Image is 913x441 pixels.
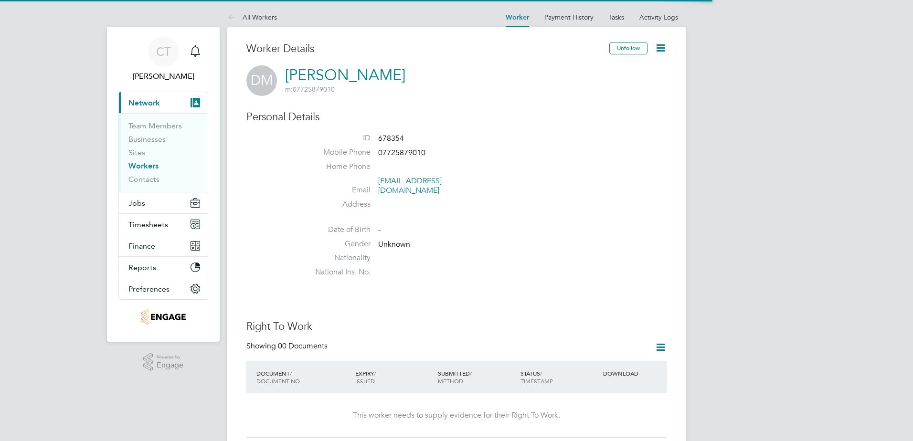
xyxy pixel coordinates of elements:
span: Reports [128,263,156,272]
span: m: [285,85,293,94]
a: Payment History [544,13,594,21]
a: Workers [128,161,159,170]
span: / [290,369,292,377]
span: - [378,225,381,235]
a: Contacts [128,175,159,184]
span: 678354 [378,134,404,143]
span: ISSUED [355,377,375,385]
span: METHOD [438,377,463,385]
h3: Personal Details [246,110,667,124]
h3: Worker Details [246,42,609,56]
span: Unknown [378,240,410,249]
button: Jobs [119,192,208,213]
label: Mobile Phone [304,147,371,157]
span: Engage [157,361,183,369]
div: Showing [246,341,329,351]
button: Reports [119,257,208,278]
a: Go to home page [118,309,208,325]
label: Home Phone [304,162,371,172]
h3: Right To Work [246,320,667,334]
div: SUBMITTED [435,365,518,389]
span: CT [156,45,171,58]
span: Network [128,98,160,107]
a: CT[PERSON_NAME] [118,36,208,82]
label: Address [304,199,371,210]
span: Preferences [128,284,170,294]
a: Worker [506,13,529,21]
button: Network [119,92,208,113]
span: Finance [128,241,155,251]
button: Preferences [119,278,208,299]
div: DOCUMENT [254,365,353,389]
button: Unfollow [609,42,648,54]
a: Team Members [128,121,182,130]
label: Nationality [304,253,371,263]
a: Businesses [128,135,166,144]
label: ID [304,133,371,143]
span: 00 Documents [278,341,328,351]
div: EXPIRY [353,365,435,389]
label: National Ins. No. [304,267,371,277]
span: Powered by [157,353,183,361]
span: Chloe Taquin [118,71,208,82]
label: Gender [304,239,371,249]
span: 07725879010 [378,148,425,157]
a: [EMAIL_ADDRESS][DOMAIN_NAME] [378,176,442,196]
span: Timesheets [128,220,168,229]
a: Activity Logs [639,13,678,21]
span: Jobs [128,199,145,208]
div: DOWNLOAD [601,365,667,382]
button: Timesheets [119,214,208,235]
span: 07725879010 [285,85,335,94]
span: / [540,369,542,377]
div: This worker needs to supply evidence for their Right To Work. [256,410,657,420]
span: TIMESTAMP [520,377,553,385]
a: Powered byEngage [143,353,184,371]
span: DOCUMENT NO. [256,377,301,385]
label: Email [304,185,371,195]
a: All Workers [227,13,277,21]
span: DM [246,65,277,96]
img: thornbaker-logo-retina.png [141,309,185,325]
div: Network [119,113,208,192]
button: Finance [119,235,208,256]
nav: Main navigation [107,27,220,342]
span: / [470,369,472,377]
a: Sites [128,148,145,157]
span: / [374,369,376,377]
label: Date of Birth [304,225,371,235]
a: [PERSON_NAME] [285,66,405,84]
div: STATUS [518,365,601,389]
a: Tasks [609,13,624,21]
